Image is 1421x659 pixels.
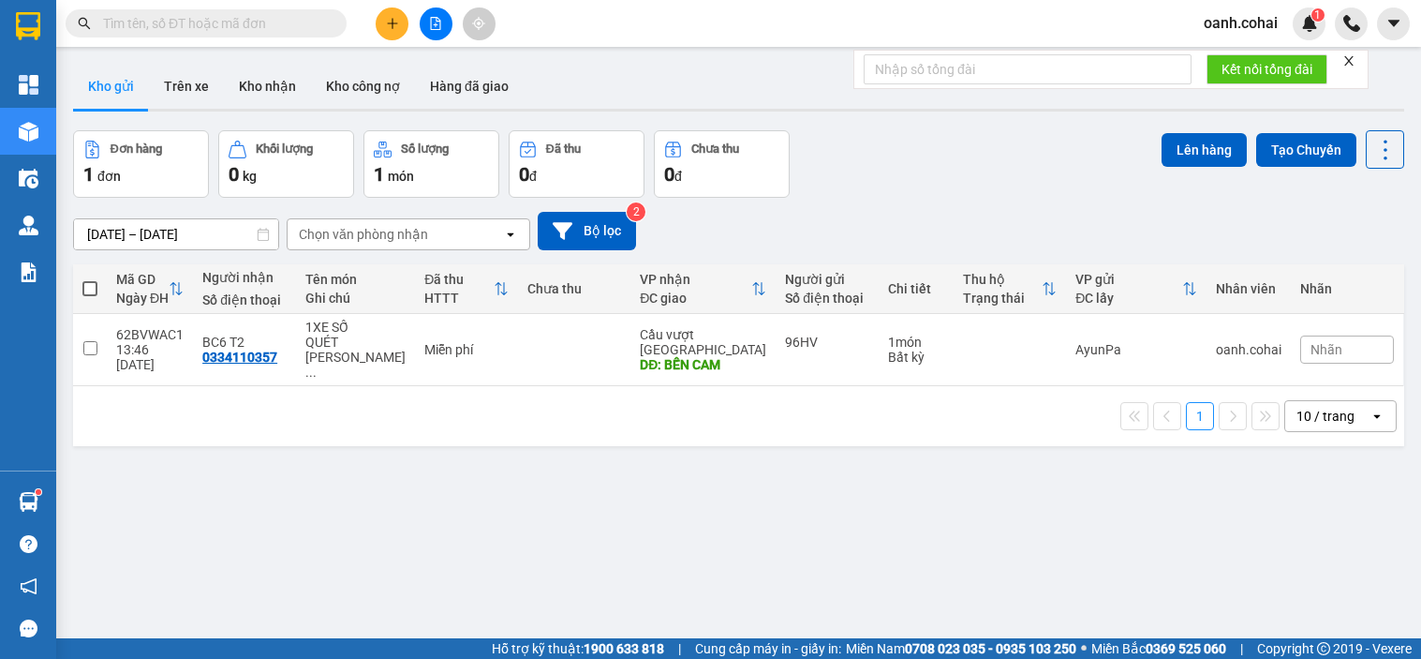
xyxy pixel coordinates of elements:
[19,216,38,235] img: warehouse-icon
[1377,7,1410,40] button: caret-down
[424,272,494,287] div: Đã thu
[905,641,1076,656] strong: 0708 023 035 - 0935 103 250
[664,163,674,186] span: 0
[424,342,509,357] div: Miễn phí
[1206,54,1327,84] button: Kết nối tổng đài
[305,320,406,335] div: 1XE SỐ
[299,225,428,244] div: Chọn văn phòng nhận
[463,7,496,40] button: aim
[415,64,524,109] button: Hàng đã giao
[305,291,406,306] div: Ghi chú
[1317,642,1330,655] span: copyright
[1186,402,1214,430] button: 1
[654,130,790,198] button: Chưa thu0đ
[888,350,944,365] div: Bất kỳ
[20,620,37,637] span: message
[1296,407,1354,426] div: 10 / trang
[1369,409,1384,424] svg: open
[256,142,313,156] div: Khối lượng
[36,489,41,495] sup: 1
[678,638,681,659] span: |
[376,7,408,40] button: plus
[401,142,449,156] div: Số lượng
[388,169,414,184] span: món
[529,169,537,184] span: đ
[472,17,485,30] span: aim
[103,13,324,34] input: Tìm tên, số ĐT hoặc mã đơn
[640,357,766,372] div: DĐ: BẾN CAM
[1310,342,1342,357] span: Nhãn
[691,142,739,156] div: Chưa thu
[546,142,581,156] div: Đã thu
[864,54,1192,84] input: Nhập số tổng đài
[415,264,518,314] th: Toggle SortBy
[19,169,38,188] img: warehouse-icon
[19,262,38,282] img: solution-icon
[846,638,1076,659] span: Miền Nam
[73,64,149,109] button: Kho gửi
[1216,342,1281,357] div: oanh.cohai
[527,281,621,296] div: Chưa thu
[83,163,94,186] span: 1
[74,219,278,249] input: Select a date range.
[1343,15,1360,32] img: phone-icon
[584,641,664,656] strong: 1900 633 818
[1189,11,1293,35] span: oanh.cohai
[386,17,399,30] span: plus
[1314,8,1321,22] span: 1
[1311,8,1325,22] sup: 1
[111,142,162,156] div: Đơn hàng
[785,272,869,287] div: Người gửi
[202,350,277,365] div: 0334110357
[116,272,169,287] div: Mã GD
[202,335,287,350] div: BC6 T2
[888,335,944,350] div: 1 món
[202,270,287,285] div: Người nhận
[509,130,644,198] button: Đã thu0đ
[97,169,121,184] span: đơn
[202,292,287,307] div: Số điện thoại
[78,17,91,30] span: search
[519,163,529,186] span: 0
[1075,272,1182,287] div: VP gửi
[1075,291,1182,306] div: ĐC lấy
[1301,15,1318,32] img: icon-new-feature
[116,327,184,342] div: 62BVWAC1
[218,130,354,198] button: Khối lượng0kg
[1240,638,1243,659] span: |
[116,342,184,372] div: 13:46 [DATE]
[429,17,442,30] span: file-add
[1256,133,1356,167] button: Tạo Chuyến
[73,130,209,198] button: Đơn hàng1đơn
[107,264,193,314] th: Toggle SortBy
[963,291,1042,306] div: Trạng thái
[1081,645,1087,652] span: ⚪️
[630,264,776,314] th: Toggle SortBy
[149,64,224,109] button: Trên xe
[374,163,384,186] span: 1
[420,7,452,40] button: file-add
[243,169,257,184] span: kg
[1066,264,1206,314] th: Toggle SortBy
[1146,641,1226,656] strong: 0369 525 060
[503,227,518,242] svg: open
[640,272,751,287] div: VP nhận
[640,291,751,306] div: ĐC giao
[363,130,499,198] button: Số lượng1món
[311,64,415,109] button: Kho công nợ
[305,272,406,287] div: Tên món
[492,638,664,659] span: Hỗ trợ kỹ thuật:
[538,212,636,250] button: Bộ lọc
[954,264,1066,314] th: Toggle SortBy
[229,163,239,186] span: 0
[19,75,38,95] img: dashboard-icon
[20,577,37,595] span: notification
[19,492,38,512] img: warehouse-icon
[1075,342,1197,357] div: AyunPa
[695,638,841,659] span: Cung cấp máy in - giấy in:
[1221,59,1312,80] span: Kết nối tổng đài
[116,291,169,306] div: Ngày ĐH
[888,281,944,296] div: Chi tiết
[20,535,37,553] span: question-circle
[224,64,311,109] button: Kho nhận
